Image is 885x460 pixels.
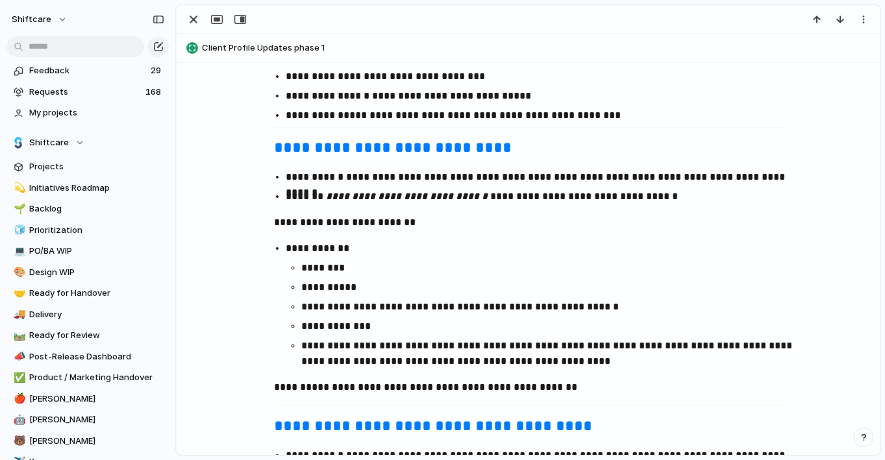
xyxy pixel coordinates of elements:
span: Initiatives Roadmap [29,182,164,195]
a: Feedback29 [6,61,169,80]
a: 💻PO/BA WIP [6,241,169,261]
button: Client Profile Updates phase 1 [182,38,874,58]
span: Design WIP [29,266,164,279]
span: 168 [145,86,164,99]
button: 🐻 [12,435,25,448]
button: 🤖 [12,413,25,426]
div: 🤝 [14,286,23,301]
span: Product / Marketing Handover [29,371,164,384]
span: shiftcare [12,13,51,26]
span: Backlog [29,202,164,215]
span: Client Profile Updates phase 1 [202,42,874,54]
button: Shiftcare [6,133,169,152]
button: 🌱 [12,202,25,215]
button: 📣 [12,350,25,363]
a: 🤝Ready for Handover [6,284,169,303]
a: 🎨Design WIP [6,263,169,282]
span: PO/BA WIP [29,245,164,258]
a: 🍎[PERSON_NAME] [6,389,169,409]
button: 💻 [12,245,25,258]
a: 💫Initiatives Roadmap [6,178,169,198]
div: 🌱 [14,202,23,217]
span: Ready for Handover [29,287,164,300]
span: Prioritization [29,224,164,237]
button: 🍎 [12,393,25,406]
a: 🤖[PERSON_NAME] [6,410,169,430]
button: shiftcare [6,9,74,30]
span: Feedback [29,64,147,77]
div: 🧊 [14,223,23,237]
a: 🚚Delivery [6,305,169,324]
a: ✅Product / Marketing Handover [6,368,169,387]
div: 🛤️ [14,328,23,343]
a: 🌱Backlog [6,199,169,219]
span: Shiftcare [29,136,69,149]
span: Projects [29,160,164,173]
span: Post-Release Dashboard [29,350,164,363]
a: My projects [6,103,169,123]
div: 💫 [14,180,23,195]
span: Ready for Review [29,329,164,342]
div: ✅ [14,370,23,385]
div: 💻 [14,244,23,259]
span: [PERSON_NAME] [29,435,164,448]
span: 29 [151,64,164,77]
div: 🐻 [14,433,23,448]
span: [PERSON_NAME] [29,393,164,406]
button: 💫 [12,182,25,195]
button: ✅ [12,371,25,384]
button: 🤝 [12,287,25,300]
button: 🛤️ [12,329,25,342]
button: 🧊 [12,224,25,237]
a: 🛤️Ready for Review [6,326,169,345]
a: Projects [6,157,169,176]
div: 🍎 [14,391,23,406]
span: Requests [29,86,142,99]
span: [PERSON_NAME] [29,413,164,426]
a: 📣Post-Release Dashboard [6,347,169,367]
a: 🧊Prioritization [6,221,169,240]
div: 🎨 [14,265,23,280]
div: 📣 [14,349,23,364]
div: 🚚 [14,307,23,322]
a: 🐻[PERSON_NAME] [6,431,169,451]
span: Delivery [29,308,164,321]
span: My projects [29,106,164,119]
button: 🚚 [12,308,25,321]
a: Requests168 [6,82,169,102]
button: 🎨 [12,266,25,279]
div: 🤖 [14,413,23,428]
